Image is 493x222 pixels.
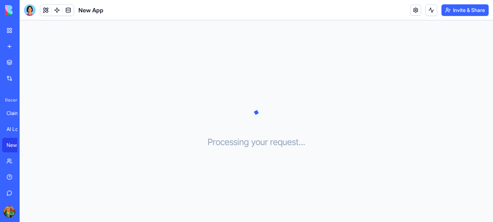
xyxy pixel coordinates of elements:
a: New App [2,138,31,152]
img: ACg8ocJxhUOfUjbt9hHd-7JrKUeiKqGPs8fIWDdBC0qH1HwMYxx_FJ5o=s96-c [4,206,15,218]
span: . [299,136,301,148]
div: New App [7,141,27,149]
div: AI Logo Generator [7,126,27,133]
span: . [301,136,303,148]
a: ClaimSnap [2,106,31,120]
span: Recent [2,97,17,103]
h3: Processing your request [208,136,305,148]
img: logo [5,5,50,15]
div: ClaimSnap [7,110,27,117]
span: New App [78,6,103,15]
a: AI Logo Generator [2,122,31,136]
button: Invite & Share [441,4,489,16]
span: . [303,136,305,148]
